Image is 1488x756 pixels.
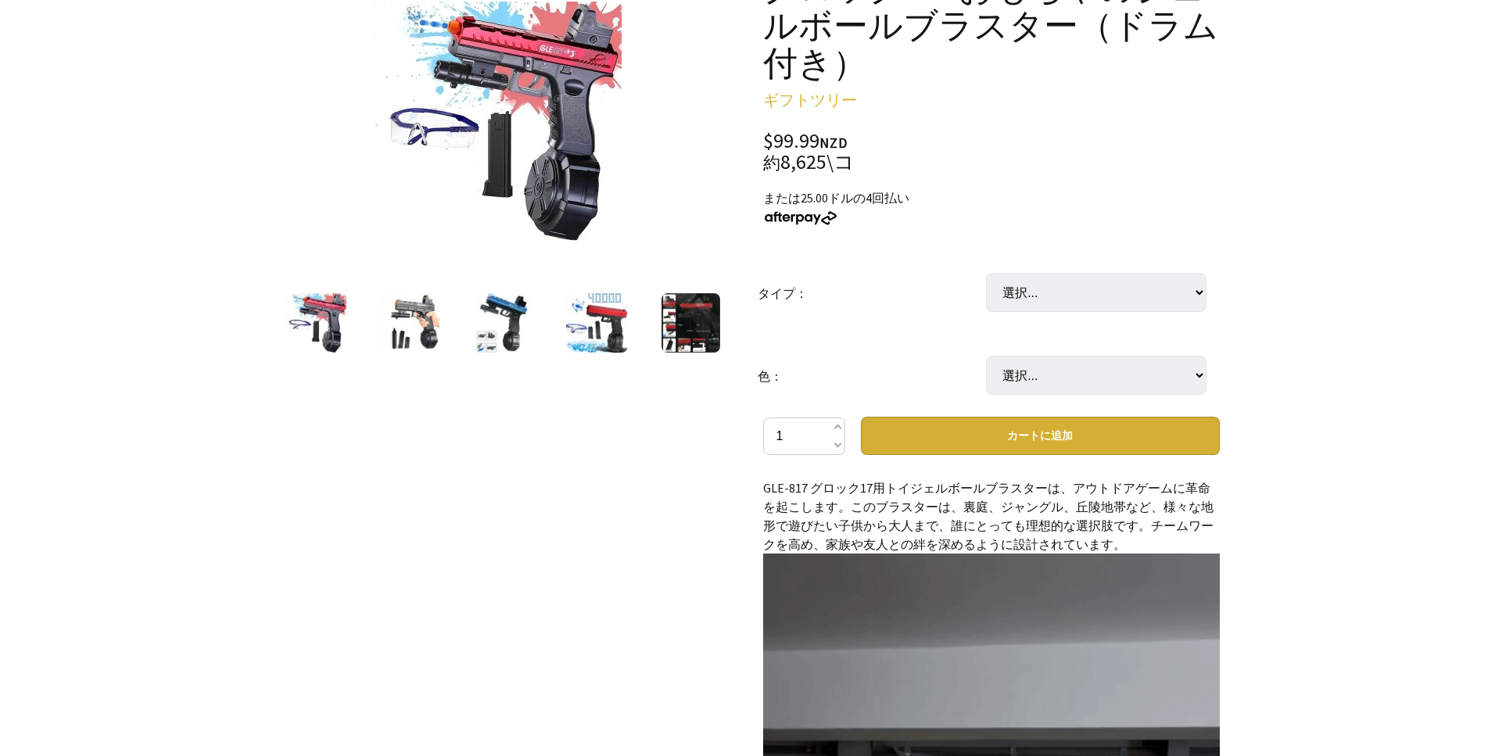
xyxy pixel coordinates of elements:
[380,293,439,353] img: グロック17 おもちゃのジェルボールブラスター（ドラム付き）
[819,134,848,152] font: NZD
[763,211,838,225] img: アフターペイ
[373,2,622,241] img: グロック17 おもちゃのジェルボールブラスター（ドラム付き）
[763,127,819,153] font: $99.99
[758,369,783,385] font: 色：
[861,417,1220,455] button: カートに追加
[1007,428,1073,442] font: カートに追加
[763,152,780,174] font: 約
[763,90,857,109] a: ギフトツリー
[566,293,629,353] img: グロック17 おもちゃのジェルボールブラスター（ドラム付き）
[474,293,533,353] img: グロック17 おもちゃのジェルボールブラスター（ドラム付き）
[763,190,909,206] font: または25.00ドルの4回払い
[662,293,720,353] img: グロック17 おもちゃのジェルボールブラスター（ドラム付き）
[763,480,1214,552] font: GLE-817 グロック17用トイジェルボールブラスターは、アウトドアゲームに革命を起こします。このブラスターは、裏庭、ジャングル、丘陵地帯など、様々な地形で遊びたい子供から大人まで、誰にとって...
[285,293,346,353] img: グロック17 おもちゃのジェルボールブラスター（ドラム付き）
[758,286,808,302] font: タイプ：
[780,149,855,174] font: 8,625\コ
